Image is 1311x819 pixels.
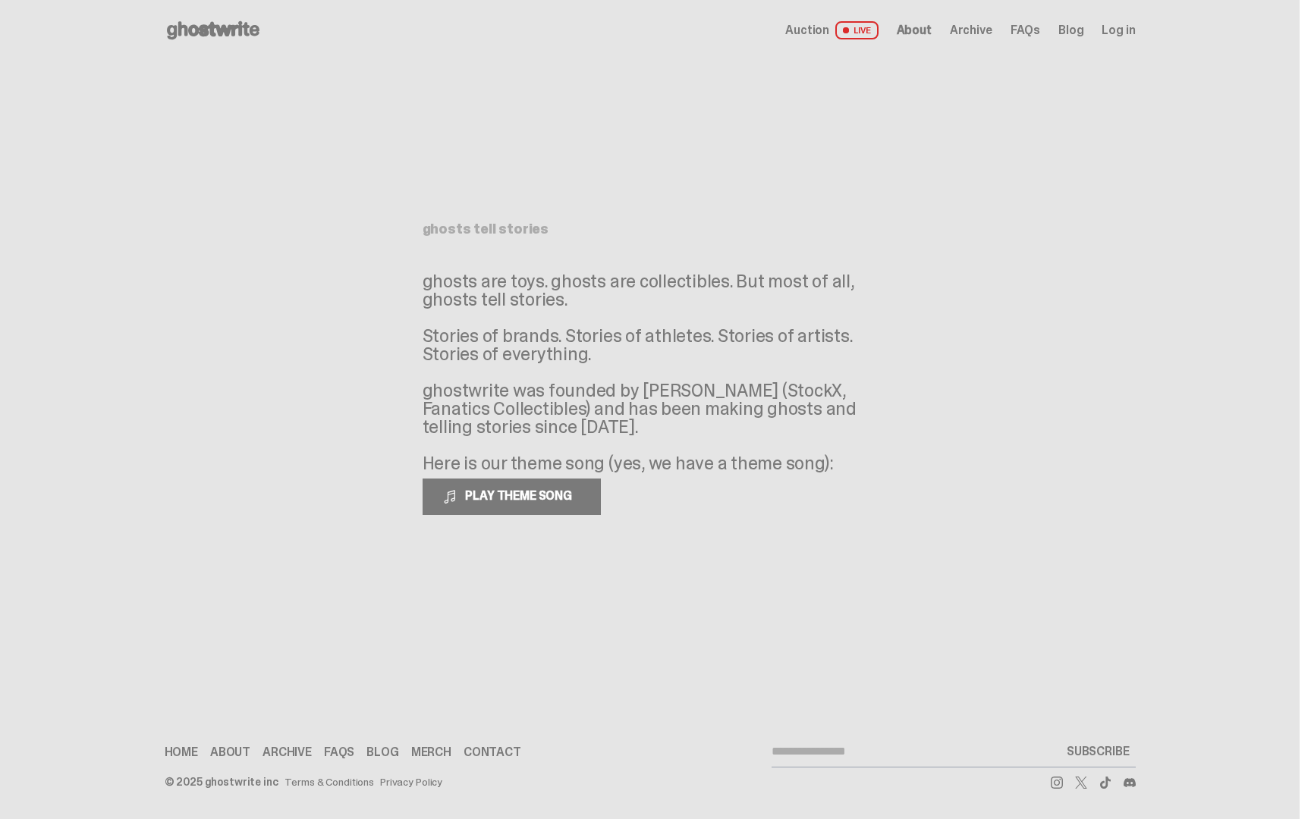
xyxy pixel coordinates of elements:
a: Archive [263,746,312,758]
a: FAQs [1011,24,1040,36]
a: Home [165,746,198,758]
a: Auction LIVE [785,21,878,39]
a: Privacy Policy [380,777,442,787]
p: ghosts are toys. ghosts are collectibles. But most of all, ghosts tell stories. Stories of brands... [423,272,878,472]
h1: ghosts tell stories [423,222,878,236]
a: Archive [950,24,992,36]
div: © 2025 ghostwrite inc [165,777,278,787]
span: Auction [785,24,829,36]
span: LIVE [835,21,879,39]
a: About [897,24,932,36]
a: FAQs [324,746,354,758]
a: Blog [366,746,398,758]
button: PLAY THEME SONG [423,479,601,515]
button: SUBSCRIBE [1061,736,1136,767]
a: Log in [1102,24,1135,36]
a: Contact [464,746,521,758]
a: About [210,746,250,758]
span: PLAY THEME SONG [459,488,581,504]
a: Merch [411,746,451,758]
a: Blog [1058,24,1083,36]
a: Terms & Conditions [285,777,374,787]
